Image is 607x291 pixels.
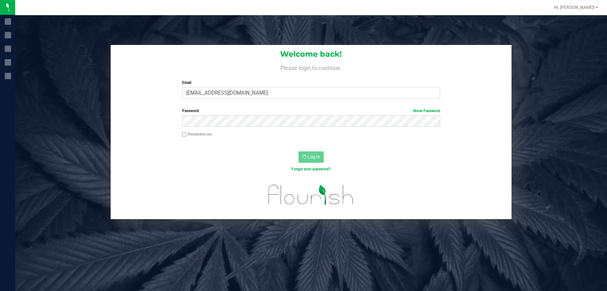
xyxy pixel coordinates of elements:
[308,154,320,159] span: Log In
[182,109,199,113] span: Password
[261,179,361,211] img: flourish_logo.svg
[182,80,440,85] label: Email
[291,167,331,171] a: Forgot your password?
[554,5,595,10] span: Hi, [PERSON_NAME]!
[298,151,324,163] button: Log In
[111,63,512,71] h4: Please login to continue.
[111,50,512,58] h1: Welcome back!
[413,109,440,113] a: Show Password
[182,131,212,137] label: Remember me
[182,132,187,137] input: Remember me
